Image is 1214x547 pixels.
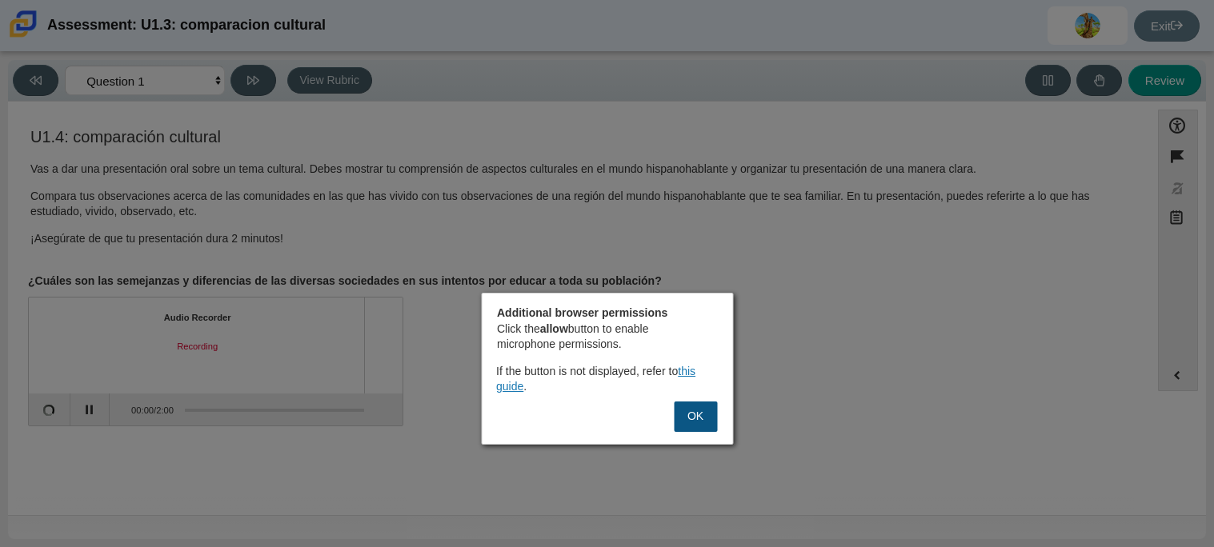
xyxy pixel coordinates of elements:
strong: Additional browser permissions [497,305,667,320]
button: OK [674,401,717,432]
p: Click the button to enable microphone permissions. [497,321,710,353]
div: If the button is not displayed, refer to . [496,364,727,395]
strong: allow [540,321,568,336]
a: this guide [496,364,695,394]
